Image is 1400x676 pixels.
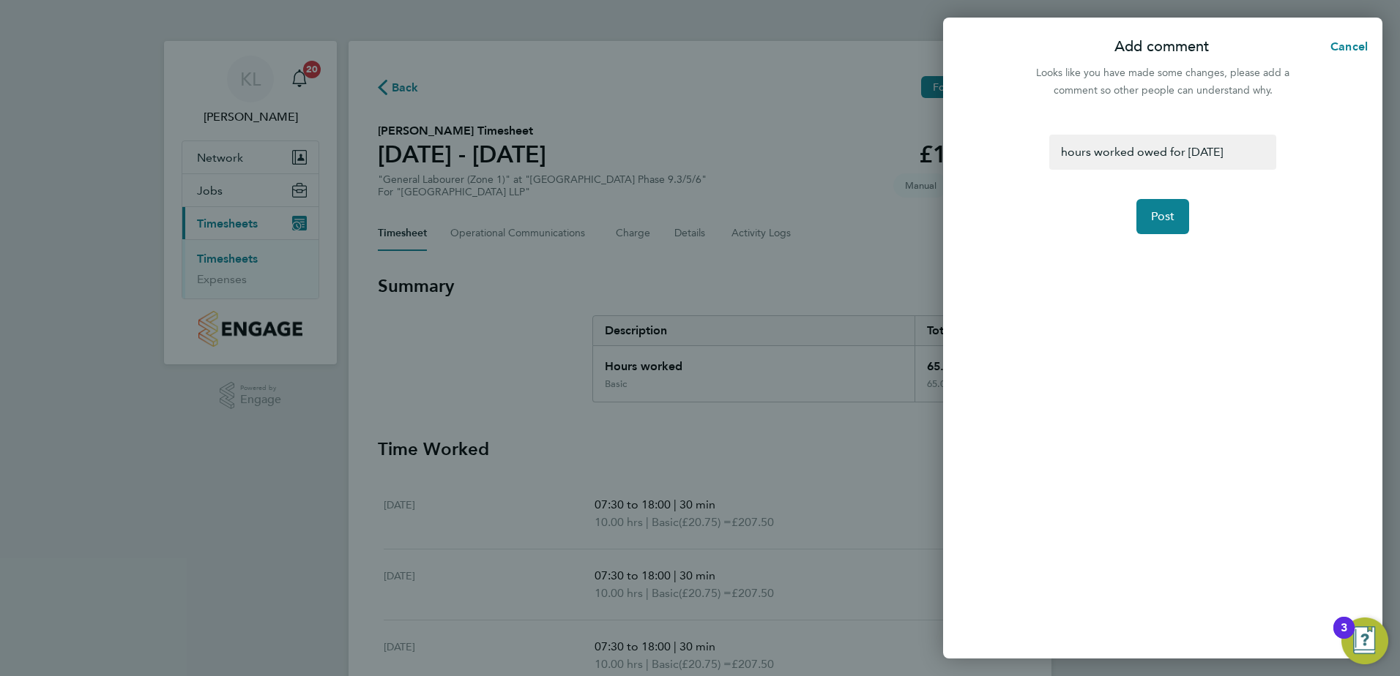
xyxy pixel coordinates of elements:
[1114,37,1209,57] p: Add comment
[1307,32,1382,61] button: Cancel
[1028,64,1297,99] div: Looks like you have made some changes, please add a comment so other people can understand why.
[1326,40,1368,53] span: Cancel
[1049,135,1276,170] div: hours worked owed for [DATE]
[1341,617,1388,664] button: Open Resource Center, 3 new notifications
[1151,209,1175,224] span: Post
[1341,628,1347,647] div: 3
[1136,199,1190,234] button: Post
